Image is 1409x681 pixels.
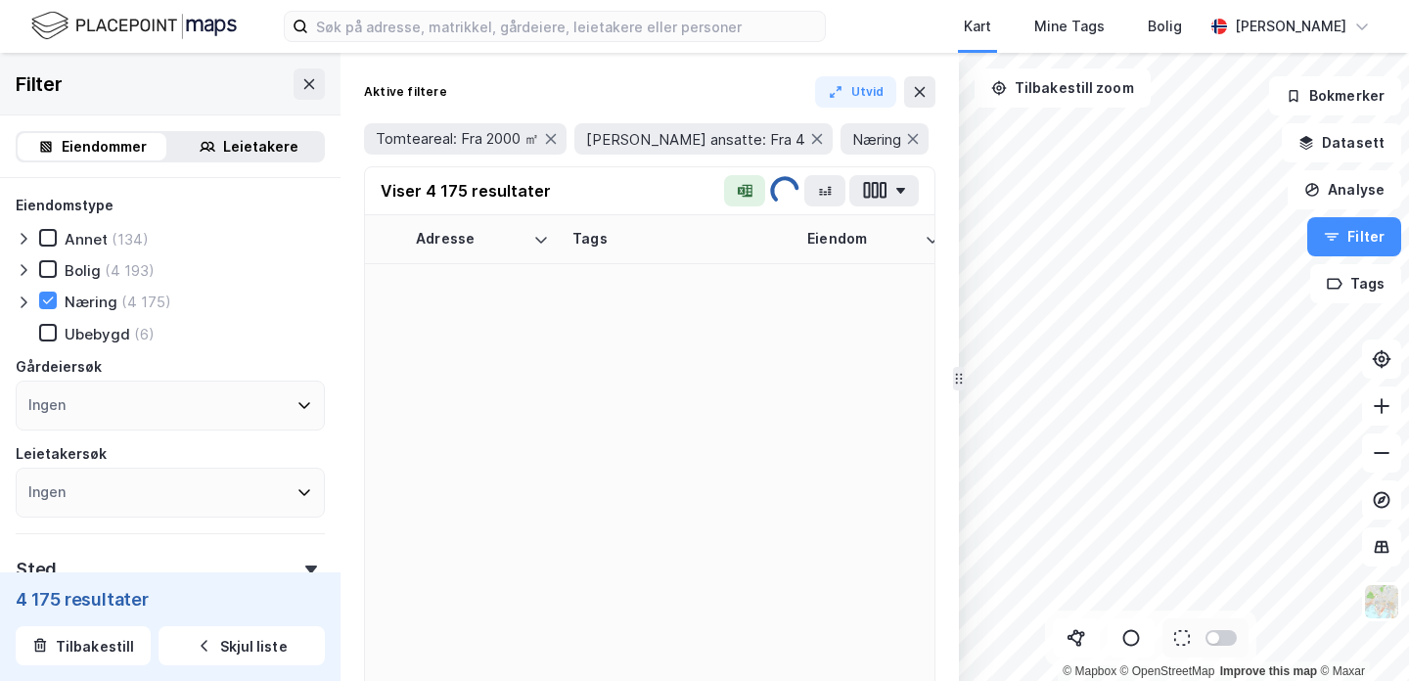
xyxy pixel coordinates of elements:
[381,179,551,203] div: Viser 4 175 resultater
[815,76,897,108] button: Utvid
[975,68,1151,108] button: Tilbakestill zoom
[16,626,151,665] button: Tilbakestill
[28,393,66,417] div: Ingen
[1220,664,1317,678] a: Improve this map
[308,12,825,41] input: Søk på adresse, matrikkel, gårdeiere, leietakere eller personer
[62,135,147,159] div: Eiendommer
[964,15,991,38] div: Kart
[16,587,325,611] div: 4 175 resultater
[16,442,107,466] div: Leietakersøk
[572,230,784,249] div: Tags
[16,558,57,581] div: Sted
[134,325,155,343] div: (6)
[65,230,108,249] div: Annet
[364,165,419,191] button: 3 mer
[31,9,237,43] img: logo.f888ab2527a4732fd821a326f86c7f29.svg
[416,230,525,249] div: Adresse
[1310,264,1401,303] button: Tags
[1034,15,1105,38] div: Mine Tags
[376,129,539,149] span: Tomteareal: Fra 2000 ㎡
[1063,664,1116,678] a: Mapbox
[1282,123,1401,162] button: Datasett
[28,480,66,504] div: Ingen
[1235,15,1346,38] div: [PERSON_NAME]
[1269,76,1401,115] button: Bokmerker
[807,230,917,249] div: Eiendom
[112,230,149,249] div: (134)
[121,293,171,311] div: (4 175)
[159,626,325,665] button: Skjul liste
[1363,583,1400,620] img: Z
[852,130,901,149] span: Næring
[65,325,130,343] div: Ubebygd
[16,194,114,217] div: Eiendomstype
[1307,217,1401,256] button: Filter
[1311,587,1409,681] iframe: Chat Widget
[65,293,117,311] div: Næring
[586,130,805,149] span: [PERSON_NAME] ansatte: Fra 4
[65,261,101,280] div: Bolig
[16,68,63,100] div: Filter
[769,175,800,206] img: spinner.a6d8c91a73a9ac5275cf975e30b51cfb.svg
[1120,664,1215,678] a: OpenStreetMap
[223,135,298,159] div: Leietakere
[364,84,447,100] div: Aktive filtere
[105,261,155,280] div: (4 193)
[1148,15,1182,38] div: Bolig
[16,355,102,379] div: Gårdeiersøk
[1288,170,1401,209] button: Analyse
